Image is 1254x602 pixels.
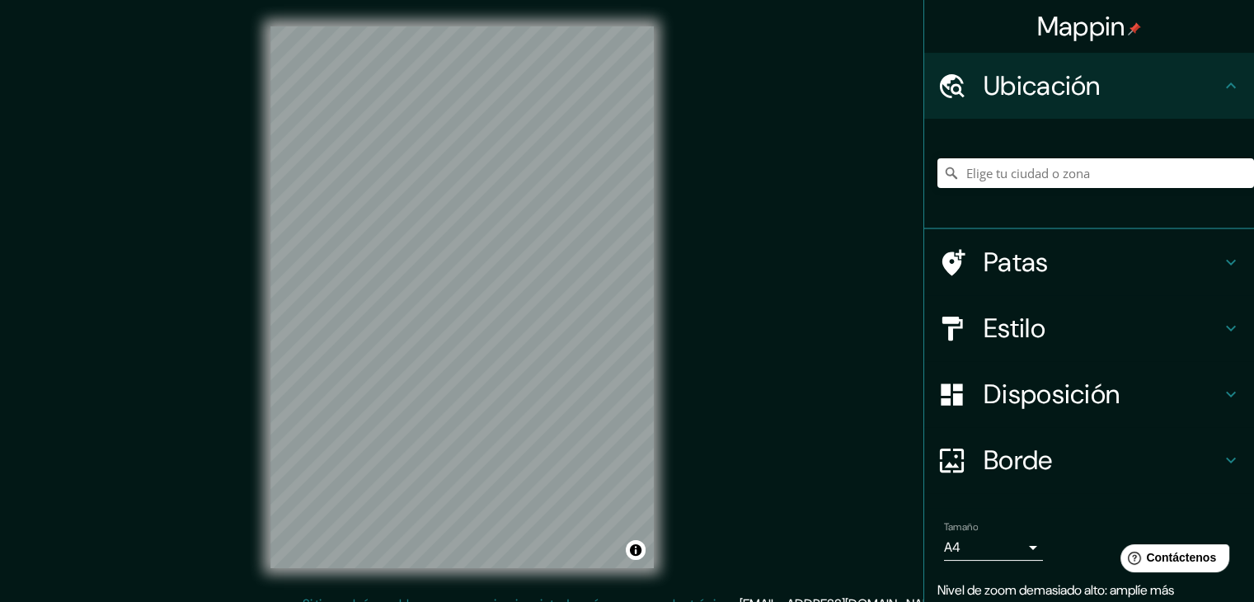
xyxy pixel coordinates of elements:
[924,229,1254,295] div: Patas
[924,361,1254,427] div: Disposición
[984,68,1101,103] font: Ubicación
[984,245,1049,280] font: Patas
[1037,9,1125,44] font: Mappin
[937,581,1174,599] font: Nivel de zoom demasiado alto: amplíe más
[984,311,1045,346] font: Estilo
[944,539,960,556] font: A4
[626,540,646,560] button: Activar o desactivar atribución
[924,295,1254,361] div: Estilo
[270,26,654,568] canvas: Mapa
[944,534,1043,561] div: A4
[984,377,1120,412] font: Disposición
[984,443,1053,477] font: Borde
[937,158,1254,188] input: Elige tu ciudad o zona
[924,53,1254,119] div: Ubicación
[1107,538,1236,584] iframe: Lanzador de widgets de ayuda
[1128,22,1141,35] img: pin-icon.png
[924,427,1254,493] div: Borde
[944,520,978,534] font: Tamaño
